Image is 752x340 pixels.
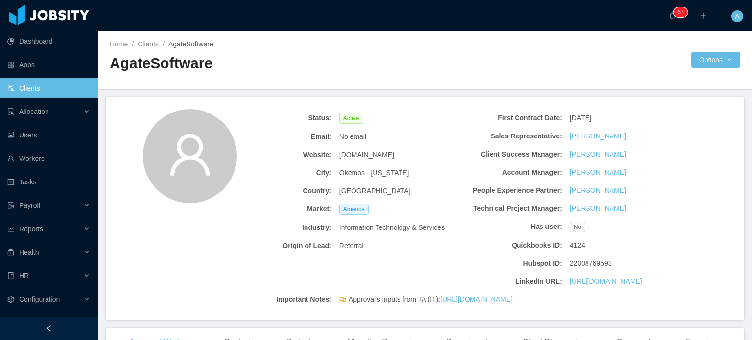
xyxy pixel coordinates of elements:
a: [PERSON_NAME] [570,185,626,196]
a: icon: userWorkers [7,149,90,168]
b: LinkedIn URL: [454,276,562,287]
a: [URL][DOMAIN_NAME] [440,295,513,303]
b: Sales Representative: [454,131,562,141]
a: [URL][DOMAIN_NAME] [570,276,642,287]
a: icon: robotUsers [7,125,90,145]
button: Optionsicon: down [691,52,740,68]
b: Has user: [454,222,562,232]
i: icon: book [7,272,14,279]
p: 6 [677,7,681,17]
span: Approval's inputs from TA (IT): [349,295,513,305]
span: Active [339,113,363,124]
span: Payroll [19,202,40,209]
span: Configuration [19,295,60,303]
span: 22008769593 [570,258,612,269]
b: First Contract Date: [454,113,562,123]
a: [PERSON_NAME] [570,167,626,178]
b: Origin of Lead: [224,241,331,251]
i: icon: solution [7,108,14,115]
sup: 67 [673,7,687,17]
span: No email [339,132,366,142]
a: icon: pie-chartDashboard [7,31,90,51]
span: AgateSoftware [168,40,213,48]
h2: AgateSoftware [110,53,425,73]
b: Email: [224,132,331,142]
span: Information Technology & Services [339,223,445,233]
i: icon: user [166,131,213,178]
b: Country: [224,186,331,196]
b: Website: [224,150,331,160]
div: [DATE] [566,109,681,127]
b: Status: [224,113,331,123]
span: [DOMAIN_NAME] [339,150,394,160]
span: / [163,40,164,48]
span: Okemos - [US_STATE] [339,168,409,178]
span: No [570,222,585,232]
i: icon: plus [700,12,707,19]
b: Hubspot ID: [454,258,562,269]
b: Client Success Manager: [454,149,562,159]
a: icon: profileTasks [7,172,90,192]
span: HR [19,272,29,280]
i: icon: setting [7,296,14,303]
i: icon: line-chart [7,226,14,232]
span: Health [19,249,39,256]
b: Important Notes: [224,295,331,305]
a: icon: appstoreApps [7,55,90,74]
i: icon: file-protect [7,202,14,209]
span: / [132,40,134,48]
span: Allocation [19,108,49,115]
b: Technical Project Manager: [454,204,562,214]
a: [PERSON_NAME] [570,131,626,141]
b: Industry: [224,223,331,233]
a: [PERSON_NAME] [570,204,626,214]
b: City: [224,168,331,178]
span: flag [339,296,346,307]
b: Quickbooks ID: [454,240,562,250]
span: A [735,10,739,22]
span: 4124 [570,240,585,250]
b: People Experience Partner: [454,185,562,196]
a: Clients [138,40,159,48]
span: Reports [19,225,43,233]
b: Account Manager: [454,167,562,178]
i: icon: bell [669,12,676,19]
span: America [339,204,369,215]
p: 7 [681,7,684,17]
span: [GEOGRAPHIC_DATA] [339,186,411,196]
a: icon: auditClients [7,78,90,98]
b: Market: [224,204,331,214]
span: Referral [339,241,364,251]
a: Home [110,40,128,48]
i: icon: medicine-box [7,249,14,256]
a: [PERSON_NAME] [570,149,626,159]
